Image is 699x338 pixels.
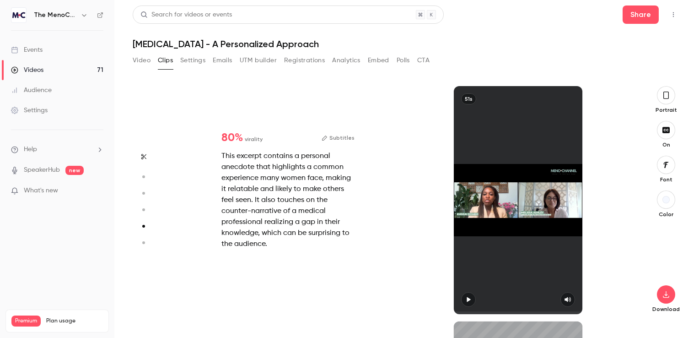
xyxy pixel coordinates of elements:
[11,106,48,115] div: Settings
[11,145,103,154] li: help-dropdown-opener
[133,38,681,49] h1: [MEDICAL_DATA] - A Personalized Approach
[65,166,84,175] span: new
[158,53,173,68] button: Clips
[24,186,58,196] span: What's new
[34,11,77,20] h6: The MenoChannel
[11,65,43,75] div: Videos
[11,8,26,22] img: The MenoChannel
[368,53,389,68] button: Embed
[92,187,103,195] iframe: Noticeable Trigger
[651,305,681,313] p: Download
[651,141,681,148] p: On
[651,176,681,183] p: Font
[133,53,151,68] button: Video
[332,53,360,68] button: Analytics
[245,135,263,143] span: virality
[651,211,681,218] p: Color
[180,53,205,68] button: Settings
[11,316,41,327] span: Premium
[240,53,277,68] button: UTM builder
[322,132,355,143] button: Subtitles
[11,45,43,55] div: Events
[284,53,325,68] button: Registrations
[623,5,659,24] button: Share
[666,7,681,22] button: Top Bar Actions
[24,145,37,154] span: Help
[24,165,60,175] a: SpeakerHub
[140,10,232,20] div: Search for videos or events
[221,132,243,143] span: 80 %
[221,151,355,250] div: This excerpt contains a personal anecdote that highlights a common experience many women face, ma...
[417,53,430,68] button: CTA
[46,317,103,325] span: Plan usage
[11,86,52,95] div: Audience
[213,53,232,68] button: Emails
[397,53,410,68] button: Polls
[651,106,681,114] p: Portrait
